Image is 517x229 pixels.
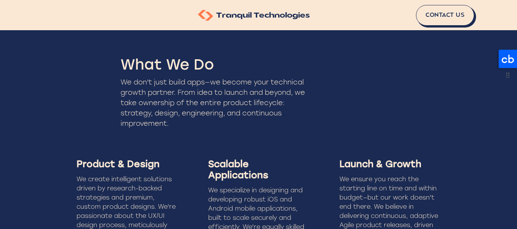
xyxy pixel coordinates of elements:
div: Launch & Growth [339,158,440,169]
span: Tranquil Technologies [216,13,310,19]
div: We don't just build apps—we become your technical growth partner. From idea to launch and beyond,... [121,77,314,129]
div: Product & Design [77,158,178,169]
div: What We Do [121,56,397,73]
a: Contact Us [416,5,474,26]
img: Tranquil Technologies Logo [198,10,213,21]
div: Scalable Applications [208,158,309,180]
